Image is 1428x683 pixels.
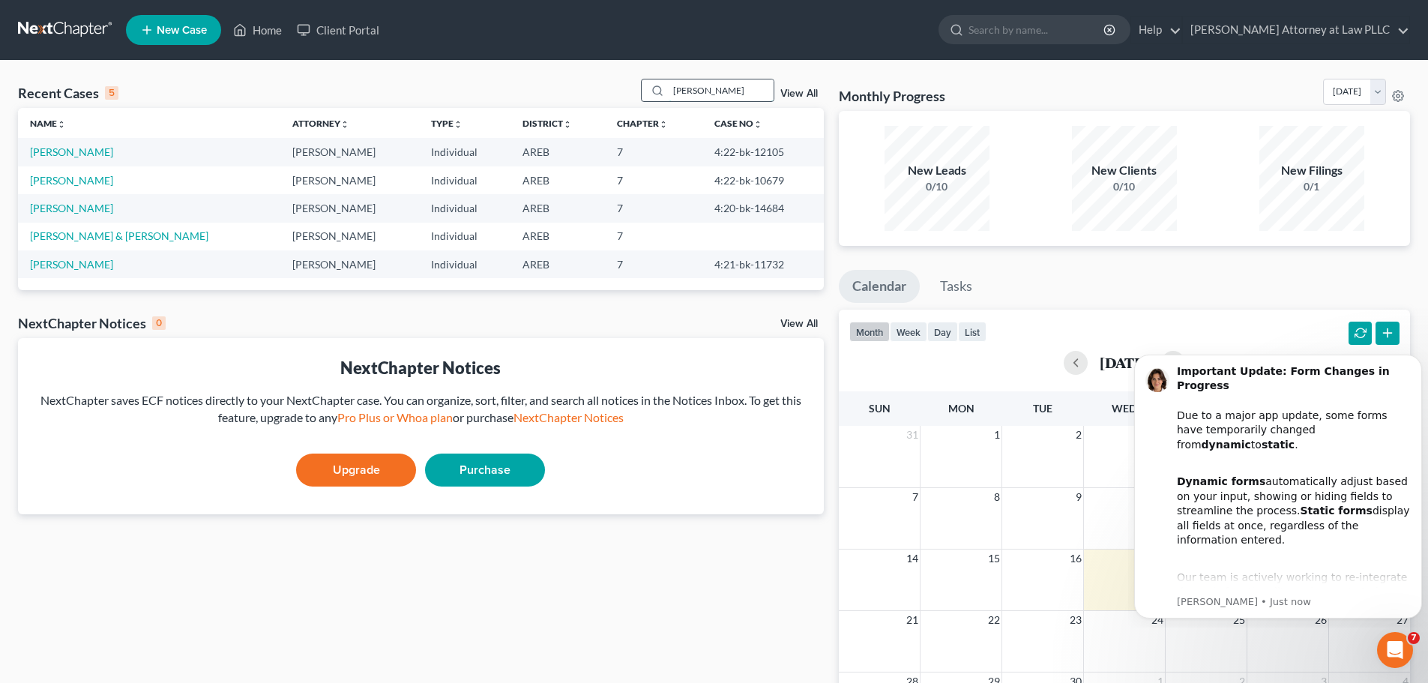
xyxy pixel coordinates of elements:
a: [PERSON_NAME] [30,174,113,187]
a: [PERSON_NAME] & [PERSON_NAME] [30,229,208,242]
div: NextChapter Notices [18,314,166,332]
i: unfold_more [563,120,572,129]
td: 4:22-bk-12105 [702,138,824,166]
a: Typeunfold_more [431,118,463,129]
button: list [958,322,986,342]
td: [PERSON_NAME] [280,166,419,194]
button: week [890,322,927,342]
span: 21 [905,611,920,629]
span: 2 [1074,426,1083,444]
a: [PERSON_NAME] Attorney at Law PLLC [1183,16,1409,43]
td: [PERSON_NAME] [280,250,419,278]
span: 7 [911,488,920,506]
div: 0/1 [1259,179,1364,194]
div: 0 [152,316,166,330]
a: [PERSON_NAME] [30,145,113,158]
button: month [849,322,890,342]
div: Our team is actively working to re-integrate dynamic functionality and expects to have it restore... [49,214,283,317]
span: New Case [157,25,207,36]
input: Search by name... [968,16,1106,43]
h2: [DATE] [1100,355,1149,370]
a: Chapterunfold_more [617,118,668,129]
td: Individual [419,223,510,250]
td: 7 [605,223,702,250]
p: Message from Emma, sent Just now [49,254,283,268]
td: Individual [419,194,510,222]
a: Purchase [425,454,545,487]
a: Upgrade [296,454,416,487]
a: Help [1131,16,1181,43]
h3: Monthly Progress [839,87,945,105]
td: 7 [605,166,702,194]
td: 4:21-bk-11732 [702,250,824,278]
td: 7 [605,250,702,278]
a: NextChapter Notices [513,410,624,424]
td: AREB [510,223,606,250]
td: Individual [419,166,510,194]
td: [PERSON_NAME] [280,194,419,222]
span: 1 [992,426,1001,444]
a: Calendar [839,270,920,303]
a: [PERSON_NAME] [30,258,113,271]
span: Sun [869,402,891,415]
a: Client Portal [289,16,387,43]
span: 15 [986,550,1001,568]
td: 7 [605,194,702,222]
td: [PERSON_NAME] [280,138,419,166]
span: Wed [1112,402,1136,415]
td: 4:22-bk-10679 [702,166,824,194]
div: NextChapter saves ECF notices directly to your NextChapter case. You can organize, sort, filter, ... [30,392,812,427]
div: New Filings [1259,162,1364,179]
td: Individual [419,250,510,278]
td: AREB [510,250,606,278]
a: [PERSON_NAME] [30,202,113,214]
td: AREB [510,166,606,194]
span: 7 [1408,632,1420,644]
a: Case Nounfold_more [714,118,762,129]
div: 5 [105,86,118,100]
td: [PERSON_NAME] [280,223,419,250]
a: Tasks [927,270,986,303]
a: Districtunfold_more [522,118,572,129]
div: NextChapter Notices [30,356,812,379]
td: 4:20-bk-14684 [702,194,824,222]
span: 14 [905,550,920,568]
div: 0/10 [885,179,989,194]
i: unfold_more [753,120,762,129]
td: Individual [419,138,510,166]
td: 7 [605,138,702,166]
iframe: Intercom live chat [1377,632,1413,668]
td: AREB [510,138,606,166]
iframe: Intercom notifications message [1128,341,1428,628]
div: New Leads [885,162,989,179]
div: 0/10 [1072,179,1177,194]
span: Mon [948,402,974,415]
a: Nameunfold_more [30,118,66,129]
a: View All [780,88,818,99]
div: Recent Cases [18,84,118,102]
i: unfold_more [57,120,66,129]
i: unfold_more [659,120,668,129]
a: Attorneyunfold_more [292,118,349,129]
span: 16 [1068,550,1083,568]
span: 23 [1068,611,1083,629]
a: Home [226,16,289,43]
span: 9 [1074,488,1083,506]
span: Tue [1033,402,1052,415]
i: unfold_more [340,120,349,129]
span: 22 [986,611,1001,629]
span: 8 [992,488,1001,506]
button: day [927,322,958,342]
a: Pro Plus or Whoa plan [337,410,453,424]
a: View All [780,319,818,329]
